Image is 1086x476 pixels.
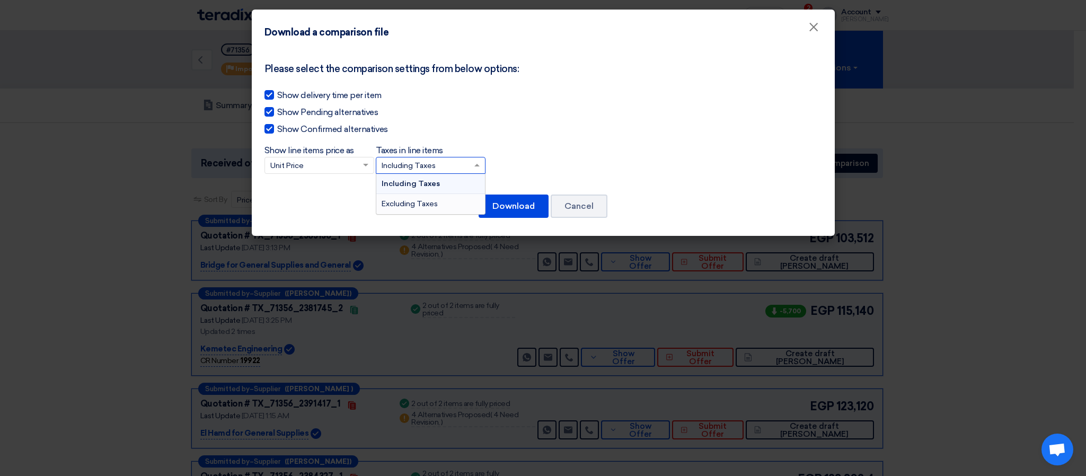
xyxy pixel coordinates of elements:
div: Open chat [1041,434,1073,465]
span: Show Confirmed alternatives [277,123,388,136]
span: Excluding Taxes [382,199,438,208]
span: × [808,19,819,40]
button: Cancel [551,195,607,218]
span: Taxes in line items [376,145,443,155]
span: Show Pending alternatives [277,106,378,119]
div: Please select the comparison settings from below options: [264,62,822,76]
button: Download [479,195,549,218]
input: Show line items price as Unit Price [270,157,358,175]
span: Show line items price as [264,145,354,155]
span: Including Taxes [382,179,440,188]
input: Taxes in line items Including Taxes Including Taxes Excluding Taxes [382,157,469,175]
span: Show delivery time per item [277,89,382,102]
h4: Download a comparison file [264,25,389,40]
button: Close [800,17,827,38]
